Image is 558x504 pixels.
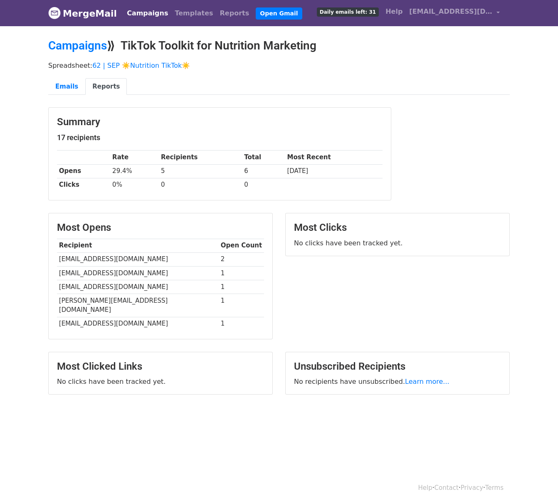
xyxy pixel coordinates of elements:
[219,280,264,294] td: 1
[48,78,85,95] a: Emails
[57,252,219,266] td: [EMAIL_ADDRESS][DOMAIN_NAME]
[48,39,107,52] a: Campaigns
[123,5,171,22] a: Campaigns
[406,3,503,23] a: [EMAIL_ADDRESS][DOMAIN_NAME]
[285,151,383,164] th: Most Recent
[485,484,504,492] a: Terms
[57,116,383,128] h3: Summary
[171,5,216,22] a: Templates
[110,151,159,164] th: Rate
[92,62,190,69] a: 62 | SEP ☀️Nutrition TikTok☀️
[57,164,110,178] th: Opens
[48,61,510,70] p: Spreadsheet:
[294,222,501,234] h3: Most Clicks
[57,133,383,142] h5: 17 recipients
[294,377,501,386] p: No recipients have unsubscribed.
[57,239,219,252] th: Recipient
[219,317,264,331] td: 1
[57,377,264,386] p: No clicks have been tracked yet.
[317,7,379,17] span: Daily emails left: 31
[461,484,483,492] a: Privacy
[294,239,501,247] p: No clicks have been tracked yet.
[57,266,219,280] td: [EMAIL_ADDRESS][DOMAIN_NAME]
[219,294,264,317] td: 1
[219,239,264,252] th: Open Count
[418,484,432,492] a: Help
[110,178,159,192] td: 0%
[57,280,219,294] td: [EMAIL_ADDRESS][DOMAIN_NAME]
[57,178,110,192] th: Clicks
[409,7,492,17] span: [EMAIL_ADDRESS][DOMAIN_NAME]
[435,484,459,492] a: Contact
[85,78,127,95] a: Reports
[57,294,219,317] td: [PERSON_NAME][EMAIL_ADDRESS][DOMAIN_NAME]
[294,361,501,373] h3: Unsubscribed Recipients
[314,3,382,20] a: Daily emails left: 31
[405,378,449,385] a: Learn more...
[57,317,219,331] td: [EMAIL_ADDRESS][DOMAIN_NAME]
[242,178,285,192] td: 0
[242,164,285,178] td: 6
[382,3,406,20] a: Help
[516,464,558,504] iframe: Chat Widget
[48,7,61,19] img: MergeMail logo
[159,151,242,164] th: Recipients
[256,7,302,20] a: Open Gmail
[57,361,264,373] h3: Most Clicked Links
[219,252,264,266] td: 2
[159,178,242,192] td: 0
[110,164,159,178] td: 29.4%
[285,164,383,178] td: [DATE]
[159,164,242,178] td: 5
[48,5,117,22] a: MergeMail
[57,222,264,234] h3: Most Opens
[48,39,510,53] h2: ⟫ TikTok Toolkit for Nutrition Marketing
[242,151,285,164] th: Total
[217,5,253,22] a: Reports
[219,266,264,280] td: 1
